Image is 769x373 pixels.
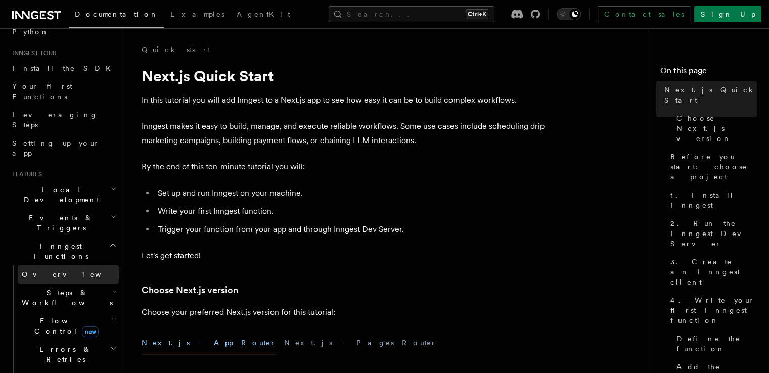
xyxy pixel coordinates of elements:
[142,283,238,297] a: Choose Next.js version
[8,23,119,41] a: Python
[672,109,757,148] a: Choose Next.js version
[284,332,437,354] button: Next.js - Pages Router
[666,214,757,253] a: 2. Run the Inngest Dev Server
[22,270,126,278] span: Overview
[8,77,119,106] a: Your first Functions
[8,106,119,134] a: Leveraging Steps
[8,49,57,57] span: Inngest tour
[660,81,757,109] a: Next.js Quick Start
[676,334,757,354] span: Define the function
[231,3,296,27] a: AgentKit
[670,152,757,182] span: Before you start: choose a project
[237,10,290,18] span: AgentKit
[466,9,488,19] kbd: Ctrl+K
[82,326,99,337] span: new
[142,332,276,354] button: Next.js - App Router
[12,82,72,101] span: Your first Functions
[142,119,546,148] p: Inngest makes it easy to build, manage, and execute reliable workflows. Some use cases include sc...
[694,6,761,22] a: Sign Up
[18,312,119,340] button: Flow Controlnew
[142,249,546,263] p: Let's get started!
[164,3,231,27] a: Examples
[170,10,224,18] span: Examples
[155,186,546,200] li: Set up and run Inngest on your machine.
[18,265,119,284] a: Overview
[155,204,546,218] li: Write your first Inngest function.
[18,288,113,308] span: Steps & Workflows
[8,237,119,265] button: Inngest Functions
[670,190,757,210] span: 1. Install Inngest
[329,6,494,22] button: Search...Ctrl+K
[8,134,119,162] a: Setting up your app
[670,257,757,287] span: 3. Create an Inngest client
[8,170,42,178] span: Features
[142,305,546,319] p: Choose your preferred Next.js version for this tutorial:
[8,209,119,237] button: Events & Triggers
[12,111,98,129] span: Leveraging Steps
[8,213,110,233] span: Events & Triggers
[666,291,757,330] a: 4. Write your first Inngest function
[670,218,757,249] span: 2. Run the Inngest Dev Server
[142,67,546,85] h1: Next.js Quick Start
[18,284,119,312] button: Steps & Workflows
[142,93,546,107] p: In this tutorial you will add Inngest to a Next.js app to see how easy it can be to build complex...
[12,139,99,157] span: Setting up your app
[670,295,757,325] span: 4. Write your first Inngest function
[598,6,690,22] a: Contact sales
[8,241,109,261] span: Inngest Functions
[18,344,110,364] span: Errors & Retries
[672,330,757,358] a: Define the function
[12,64,117,72] span: Install the SDK
[666,186,757,214] a: 1. Install Inngest
[664,85,757,105] span: Next.js Quick Start
[69,3,164,28] a: Documentation
[142,44,210,55] a: Quick start
[18,316,111,336] span: Flow Control
[155,222,546,237] li: Trigger your function from your app and through Inngest Dev Server.
[8,180,119,209] button: Local Development
[660,65,757,81] h4: On this page
[666,148,757,186] a: Before you start: choose a project
[75,10,158,18] span: Documentation
[18,340,119,368] button: Errors & Retries
[12,28,49,36] span: Python
[142,160,546,174] p: By the end of this ten-minute tutorial you will:
[557,8,581,20] button: Toggle dark mode
[666,253,757,291] a: 3. Create an Inngest client
[676,113,757,144] span: Choose Next.js version
[8,59,119,77] a: Install the SDK
[8,184,110,205] span: Local Development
